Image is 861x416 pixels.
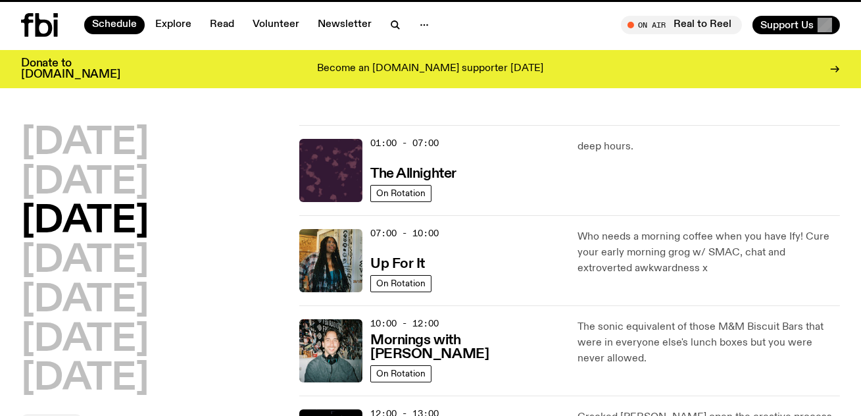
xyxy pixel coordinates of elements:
a: Explore [147,16,199,34]
a: Schedule [84,16,145,34]
button: [DATE] [21,282,149,319]
p: The sonic equivalent of those M&M Biscuit Bars that were in everyone else's lunch boxes but you w... [578,319,840,367]
span: On Rotation [376,369,426,378]
span: On Rotation [376,188,426,198]
button: [DATE] [21,361,149,398]
button: Support Us [752,16,840,34]
img: Ify - a Brown Skin girl with black braided twists, looking up to the side with her tongue stickin... [299,229,362,292]
a: The Allnighter [370,165,456,181]
a: On Rotation [370,185,431,202]
h3: Donate to [DOMAIN_NAME] [21,58,120,80]
a: Mornings with [PERSON_NAME] [370,331,562,361]
a: On Rotation [370,365,431,382]
p: Who needs a morning coffee when you have Ify! Cure your early morning grog w/ SMAC, chat and extr... [578,229,840,276]
span: On Rotation [376,278,426,288]
button: On AirReal to Reel [621,16,742,34]
p: deep hours. [578,139,840,155]
a: Read [202,16,242,34]
img: Radio presenter Ben Hansen sits in front of a wall of photos and an fbi radio sign. Film photo. B... [299,319,362,382]
p: Become an [DOMAIN_NAME] supporter [DATE] [318,63,544,75]
button: [DATE] [21,165,149,201]
h3: The Allnighter [370,167,456,181]
button: [DATE] [21,204,149,241]
a: Up For It [370,255,425,271]
span: 01:00 - 07:00 [370,137,439,149]
a: Newsletter [310,16,380,34]
button: [DATE] [21,243,149,280]
h3: Up For It [370,257,425,271]
a: On Rotation [370,275,431,292]
span: 10:00 - 12:00 [370,317,439,330]
h3: Mornings with [PERSON_NAME] [370,334,562,361]
span: 07:00 - 10:00 [370,227,439,240]
span: Support Us [760,19,814,31]
a: Volunteer [245,16,307,34]
button: [DATE] [21,322,149,359]
button: [DATE] [21,125,149,162]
